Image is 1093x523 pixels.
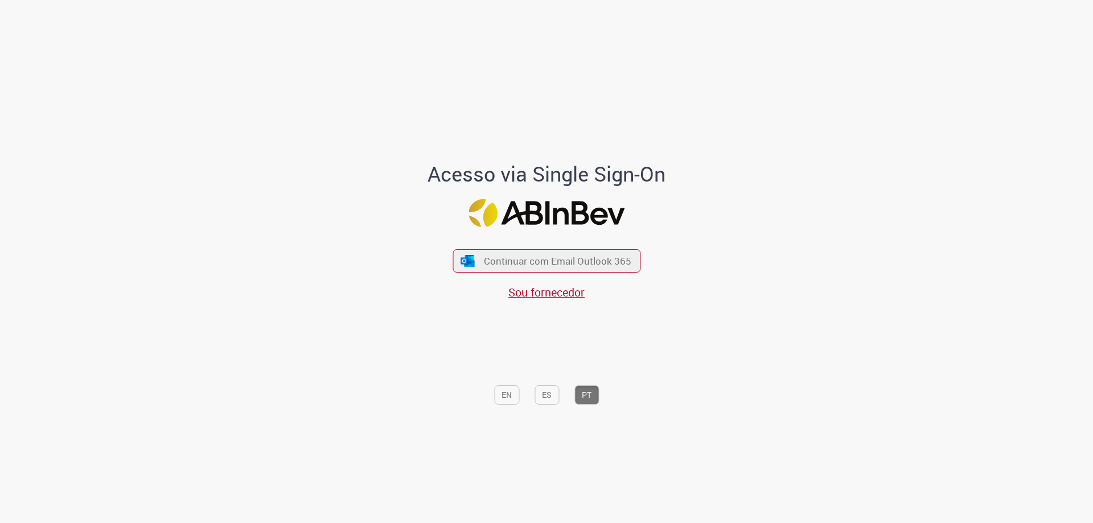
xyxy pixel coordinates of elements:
button: EN [494,385,519,405]
h1: Acesso via Single Sign-On [389,163,705,186]
button: ícone Azure/Microsoft 360 Continuar com Email Outlook 365 [453,249,640,273]
button: ES [535,385,559,405]
img: ícone Azure/Microsoft 360 [460,255,476,267]
button: PT [574,385,599,405]
img: Logo ABInBev [469,199,624,227]
a: Sou fornecedor [508,285,585,300]
span: Continuar com Email Outlook 365 [484,254,631,267]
